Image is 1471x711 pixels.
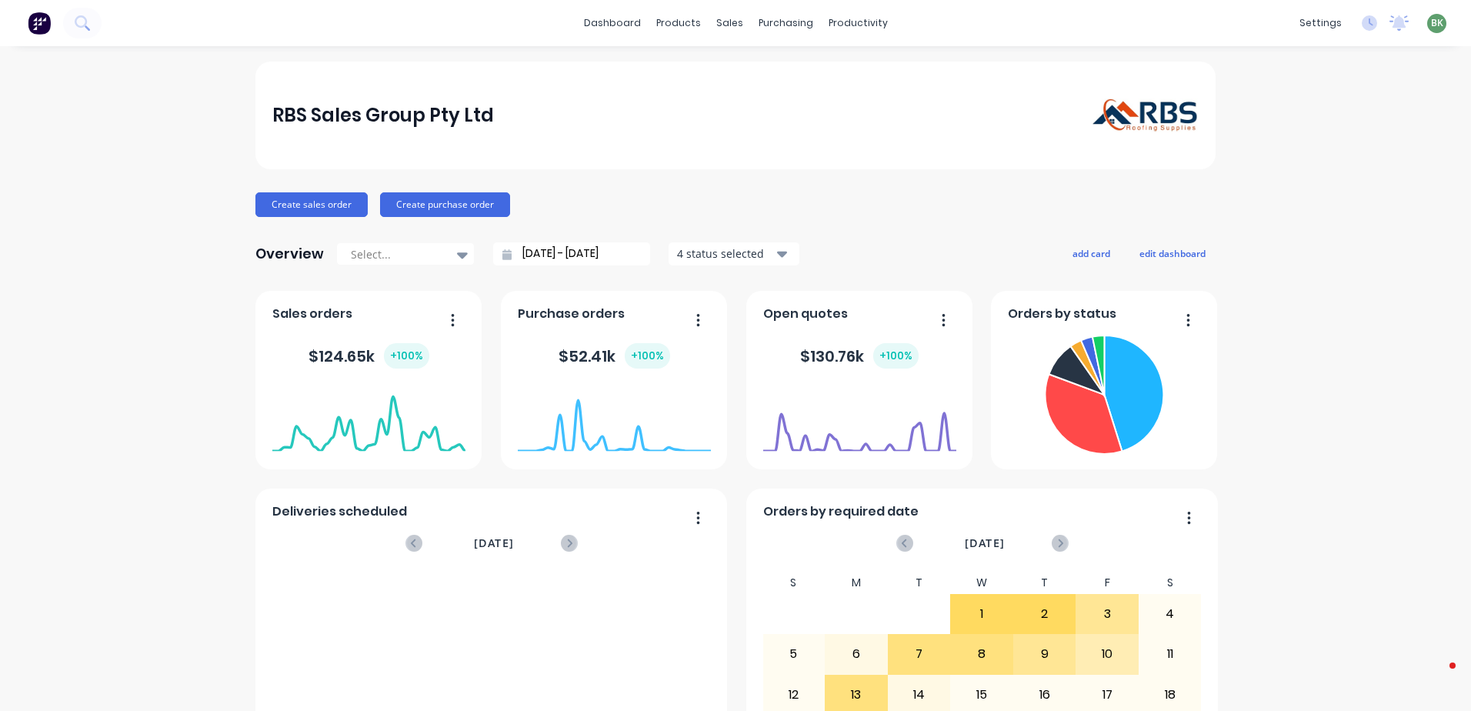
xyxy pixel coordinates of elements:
[889,635,950,673] div: 7
[888,572,951,594] div: T
[625,343,670,369] div: + 100 %
[272,502,407,521] span: Deliveries scheduled
[1139,572,1202,594] div: S
[272,305,352,323] span: Sales orders
[1062,243,1120,263] button: add card
[28,12,51,35] img: Factory
[309,343,429,369] div: $ 124.65k
[576,12,649,35] a: dashboard
[825,572,888,594] div: M
[1014,595,1076,633] div: 2
[1076,635,1138,673] div: 10
[873,343,919,369] div: + 100 %
[762,572,826,594] div: S
[1014,635,1076,673] div: 9
[1139,635,1201,673] div: 11
[1139,595,1201,633] div: 4
[1431,16,1443,30] span: BK
[677,245,774,262] div: 4 status selected
[1076,572,1139,594] div: F
[821,12,896,35] div: productivity
[559,343,670,369] div: $ 52.41k
[1076,595,1138,633] div: 3
[272,100,494,131] div: RBS Sales Group Pty Ltd
[1013,572,1076,594] div: T
[474,535,514,552] span: [DATE]
[951,635,1012,673] div: 8
[518,305,625,323] span: Purchase orders
[649,12,709,35] div: products
[1008,305,1116,323] span: Orders by status
[384,343,429,369] div: + 100 %
[763,635,825,673] div: 5
[1091,98,1199,133] img: RBS Sales Group Pty Ltd
[951,595,1012,633] div: 1
[751,12,821,35] div: purchasing
[763,502,919,521] span: Orders by required date
[255,239,324,269] div: Overview
[1292,12,1349,35] div: settings
[669,242,799,265] button: 4 status selected
[826,635,887,673] div: 6
[255,192,368,217] button: Create sales order
[1419,659,1456,696] iframe: Intercom live chat
[709,12,751,35] div: sales
[965,535,1005,552] span: [DATE]
[800,343,919,369] div: $ 130.76k
[950,572,1013,594] div: W
[763,305,848,323] span: Open quotes
[380,192,510,217] button: Create purchase order
[1129,243,1216,263] button: edit dashboard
